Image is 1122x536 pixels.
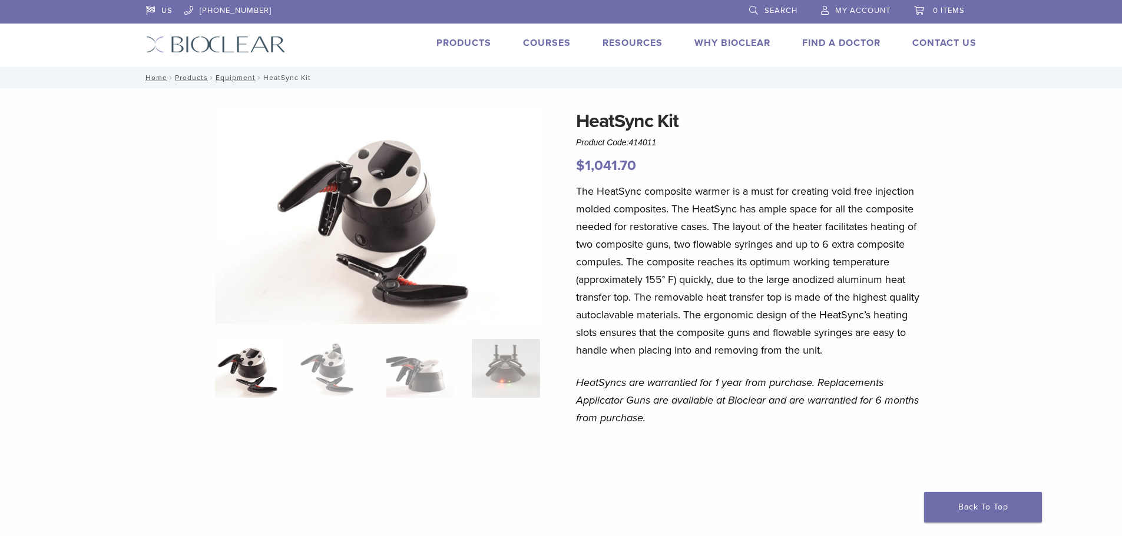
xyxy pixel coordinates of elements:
em: HeatSyncs are warrantied for 1 year from purchase. Replacements Applicator Guns are available at ... [576,376,919,424]
span: Product Code: [576,138,656,147]
img: HeatSync Kit-4 [215,107,540,324]
img: HeatSync Kit - Image 3 [386,339,454,398]
img: HeatSync Kit - Image 2 [300,339,368,398]
span: 414011 [629,138,657,147]
span: Search [764,6,797,15]
span: / [167,75,175,81]
a: Products [175,74,208,82]
img: HeatSync Kit - Image 4 [472,339,540,398]
a: Find A Doctor [802,37,881,49]
a: Why Bioclear [694,37,770,49]
span: $ [576,157,585,174]
a: Resources [603,37,663,49]
p: The HeatSync composite warmer is a must for creating void free injection molded composites. The H... [576,182,922,359]
h1: HeatSync Kit [576,107,922,135]
span: / [256,75,263,81]
span: / [208,75,216,81]
a: Home [142,74,167,82]
a: Equipment [216,74,256,82]
span: 0 items [933,6,965,15]
a: Products [436,37,491,49]
img: HeatSync-Kit-4-324x324.jpg [215,339,283,398]
a: Courses [523,37,571,49]
a: Contact Us [912,37,977,49]
a: Back To Top [924,492,1042,522]
img: Bioclear [146,36,286,53]
span: My Account [835,6,891,15]
nav: HeatSync Kit [137,67,985,88]
bdi: 1,041.70 [576,157,636,174]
